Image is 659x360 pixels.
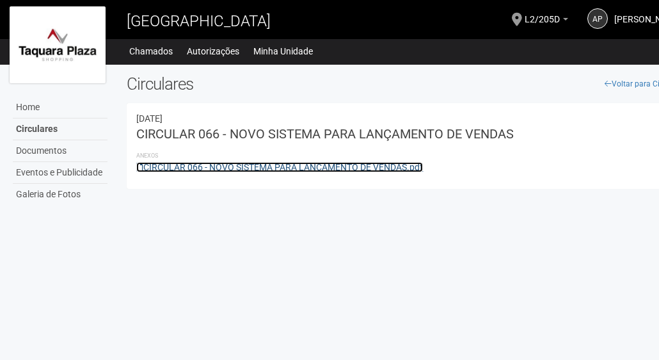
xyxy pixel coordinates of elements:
a: Galeria de Fotos [13,184,107,205]
a: Chamados [129,42,173,60]
a: Circulares [13,119,107,140]
a: Minha Unidade [253,42,313,60]
a: AP [587,8,608,29]
span: L2/205D [525,2,560,24]
a: Autorizações [187,42,239,60]
a: L2/205D [525,16,568,26]
a: CIRCULAR 066 - NOVO SISTEMA PARA LANÇAMENTO DE VENDAS.pdf [136,162,423,172]
a: Home [13,97,107,119]
a: Documentos [13,140,107,162]
img: logo.jpg [10,6,106,83]
span: [GEOGRAPHIC_DATA] [127,12,271,30]
a: Eventos e Publicidade [13,162,107,184]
